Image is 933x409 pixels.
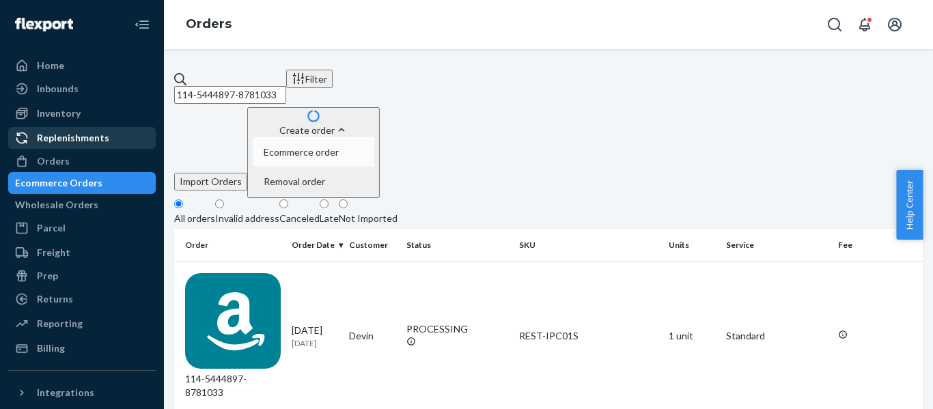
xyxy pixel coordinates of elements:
a: Ecommerce Orders [8,172,156,194]
span: Ecommerce order [264,147,339,157]
button: Import Orders [174,173,247,191]
div: Returns [37,292,73,306]
a: Parcel [8,217,156,239]
img: Flexport logo [15,18,73,31]
div: Integrations [37,386,94,399]
div: Home [37,59,64,72]
a: Wholesale Orders [8,194,156,216]
div: Replenishments [37,131,109,145]
div: Freight [37,246,70,259]
div: Invalid address [215,212,279,225]
th: Service [721,229,833,262]
a: Inbounds [8,78,156,100]
button: Removal order [253,167,374,196]
a: Prep [8,265,156,287]
button: Ecommerce order [253,137,374,167]
th: Order [174,229,286,262]
th: Status [401,229,513,262]
div: Late [320,212,339,225]
div: Canceled [279,212,320,225]
div: Prep [37,269,58,283]
a: Billing [8,337,156,359]
div: Billing [37,341,65,355]
th: SKU [514,229,663,262]
div: Filter [292,72,327,86]
div: [DATE] [292,324,338,349]
div: Inventory [37,107,81,120]
div: Not Imported [339,212,398,225]
button: Integrations [8,382,156,404]
a: Returns [8,288,156,310]
div: Customer [349,239,395,251]
button: Open account menu [881,11,908,38]
a: Orders [8,150,156,172]
input: Late [320,199,329,208]
div: Create order [253,123,374,137]
div: 114-5444897-8781033 [185,273,281,399]
button: Open Search Box [821,11,848,38]
div: Parcel [37,221,66,235]
button: Create orderEcommerce orderRemoval order [247,107,380,198]
div: Wholesale Orders [15,198,98,212]
div: PROCESSING [406,322,507,336]
input: Invalid address [215,199,224,208]
a: Freight [8,242,156,264]
button: Close Navigation [128,11,156,38]
div: All orders [174,212,215,225]
a: Replenishments [8,127,156,149]
div: REST-IPC01S [519,329,658,343]
input: Not Imported [339,199,348,208]
button: Open notifications [851,11,878,38]
a: Reporting [8,313,156,335]
th: Units [663,229,721,262]
div: Ecommerce Orders [15,176,102,190]
p: Standard [726,329,827,343]
div: Reporting [37,317,83,330]
div: Orders [37,154,70,168]
input: Search orders [174,86,286,104]
th: Fee [833,229,923,262]
th: Order Date [286,229,344,262]
input: Canceled [279,199,288,208]
button: Help Center [896,170,923,240]
button: Filter [286,70,333,88]
a: Orders [186,16,232,31]
a: Home [8,55,156,76]
a: Inventory [8,102,156,124]
span: Removal order [264,177,339,186]
input: All orders [174,199,183,208]
ol: breadcrumbs [175,5,242,44]
div: Inbounds [37,82,79,96]
p: [DATE] [292,337,338,349]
